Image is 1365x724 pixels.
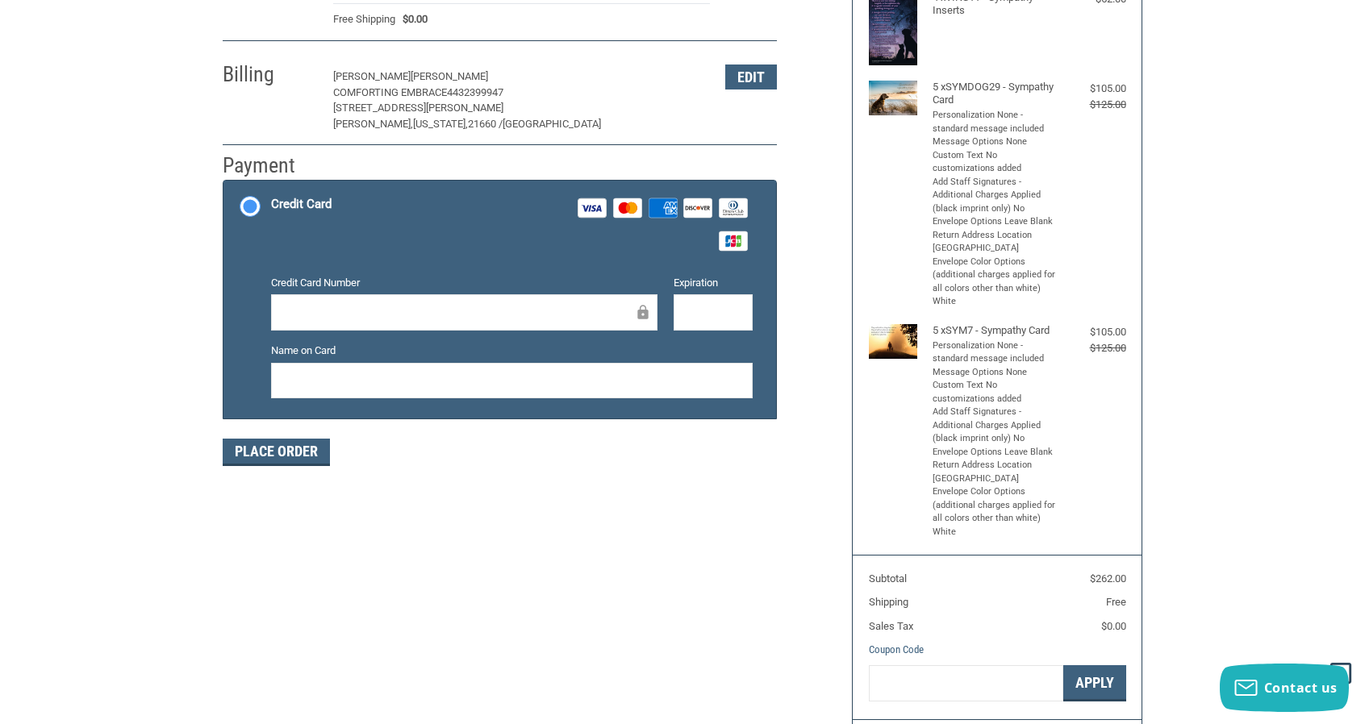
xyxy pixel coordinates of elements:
[468,118,503,130] span: 21660 /
[411,70,488,82] span: [PERSON_NAME]
[933,176,1058,216] li: Add Staff Signatures - Additional Charges Applied (black imprint only) No
[333,11,395,27] span: Free Shipping
[333,102,503,114] span: [STREET_ADDRESS][PERSON_NAME]
[869,596,908,608] span: Shipping
[1062,97,1126,113] div: $125.00
[1220,664,1349,712] button: Contact us
[223,439,330,466] button: Place Order
[271,275,658,291] label: Credit Card Number
[933,229,1058,256] li: Return Address Location [GEOGRAPHIC_DATA]
[933,324,1058,337] h4: 5 x SYM7 - Sympathy Card
[223,152,317,179] h2: Payment
[933,135,1058,149] li: Message Options None
[1062,324,1126,340] div: $105.00
[869,620,913,632] span: Sales Tax
[933,215,1058,229] li: Envelope Options Leave Blank
[933,379,1058,406] li: Custom Text No customizations added
[869,572,907,585] span: Subtotal
[447,86,503,98] span: 4432399947
[933,256,1058,309] li: Envelope Color Options (additional charges applied for all colors other than white) White
[503,118,601,130] span: [GEOGRAPHIC_DATA]
[1101,620,1126,632] span: $0.00
[1264,679,1338,697] span: Contact us
[933,339,1058,366] li: Personalization None - standard message included
[933,446,1058,460] li: Envelope Options Leave Blank
[933,459,1058,485] li: Return Address Location [GEOGRAPHIC_DATA]
[869,665,1063,701] input: Gift Certificate or Coupon Code
[413,118,468,130] span: [US_STATE],
[1062,81,1126,97] div: $105.00
[1062,340,1126,356] div: $125.00
[933,366,1058,380] li: Message Options None
[395,11,428,27] span: $0.00
[933,485,1058,539] li: Envelope Color Options (additional charges applied for all colors other than white) White
[333,118,413,130] span: [PERSON_NAME],
[933,406,1058,446] li: Add Staff Signatures - Additional Charges Applied (black imprint only) No
[333,86,447,98] span: COMFORTING EMBRACE
[674,275,753,291] label: Expiration
[933,81,1058,107] h4: 5 x SYMDOG29 - Sympathy Card
[725,64,777,89] button: Edit
[271,191,332,218] div: Credit Card
[271,343,753,359] label: Name on Card
[1090,572,1126,585] span: $262.00
[1063,665,1126,701] button: Apply
[1106,596,1126,608] span: Free
[933,109,1058,135] li: Personalization None - standard message included
[869,643,924,655] a: Coupon Code
[223,61,317,88] h2: Billing
[933,149,1058,176] li: Custom Text No customizations added
[333,70,411,82] span: [PERSON_NAME]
